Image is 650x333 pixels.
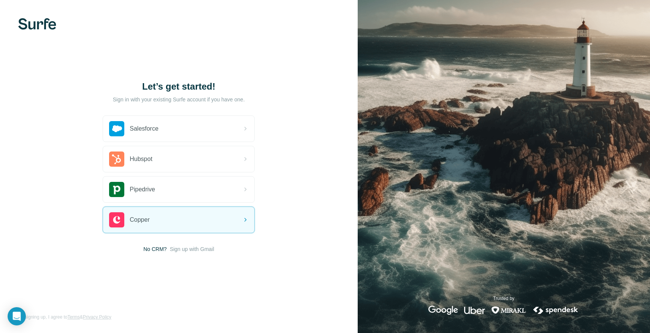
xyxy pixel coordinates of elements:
[130,215,149,224] span: Copper
[491,306,526,315] img: mirakl's logo
[109,182,124,197] img: pipedrive's logo
[170,245,214,253] button: Sign up with Gmail
[103,80,255,93] h1: Let’s get started!
[8,307,26,325] div: Open Intercom Messenger
[113,96,245,103] p: Sign in with your existing Surfe account if you have one.
[109,212,124,227] img: copper's logo
[130,155,152,164] span: Hubspot
[109,121,124,136] img: salesforce's logo
[428,306,458,315] img: google's logo
[493,295,514,302] p: Trusted by
[130,124,159,133] span: Salesforce
[67,314,80,320] a: Terms
[109,152,124,167] img: hubspot's logo
[83,314,111,320] a: Privacy Policy
[143,245,166,253] span: No CRM?
[18,314,111,320] span: By signing up, I agree to &
[18,18,56,30] img: Surfe's logo
[464,306,485,315] img: uber's logo
[130,185,155,194] span: Pipedrive
[532,306,579,315] img: spendesk's logo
